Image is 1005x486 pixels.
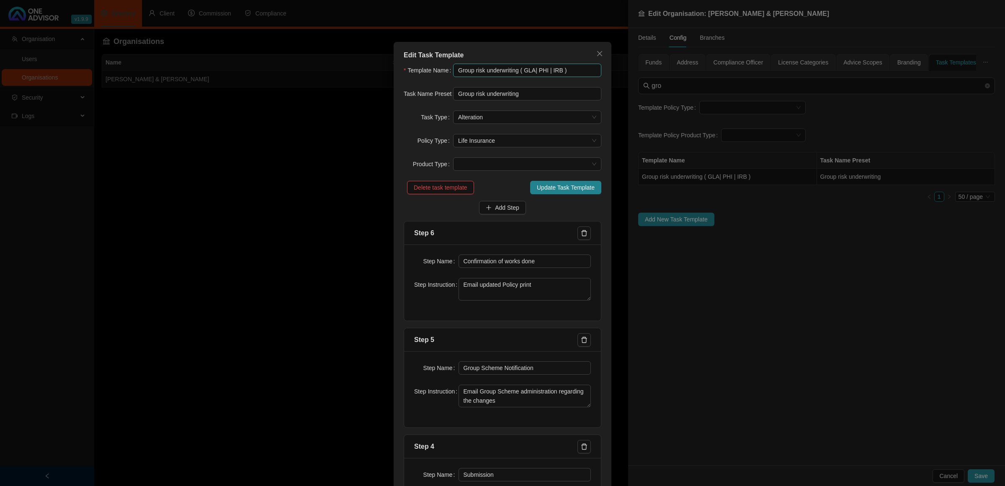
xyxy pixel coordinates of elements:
[417,134,453,147] label: Policy Type
[414,334,577,345] div: Step 5
[421,111,453,124] label: Task Type
[581,230,588,237] span: delete
[581,443,588,450] span: delete
[459,385,591,407] textarea: Email Group Scheme administration regarding the changes
[414,183,467,192] span: Delete task template
[486,205,492,211] span: plus
[458,111,596,123] span: Alteration
[581,337,588,343] span: delete
[537,183,595,192] span: Update Task Template
[479,201,526,214] button: Add Step
[414,441,577,452] div: Step 4
[414,385,459,398] label: Step Instruction
[458,134,596,147] span: Life Insurance
[407,181,474,194] button: Delete task template
[593,47,606,60] button: Close
[414,228,577,238] div: Step 6
[413,157,453,171] label: Product Type
[495,203,519,212] span: Add Step
[414,278,459,291] label: Step Instruction
[596,50,603,57] span: close
[423,255,459,268] label: Step Name
[530,181,601,194] button: Update Task Template
[423,468,459,481] label: Step Name
[423,361,459,375] label: Step Name
[404,87,453,100] label: Task Name Preset
[404,50,601,60] div: Edit Task Template
[459,278,591,301] textarea: Email updated Policy print
[404,64,453,77] label: Template Name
